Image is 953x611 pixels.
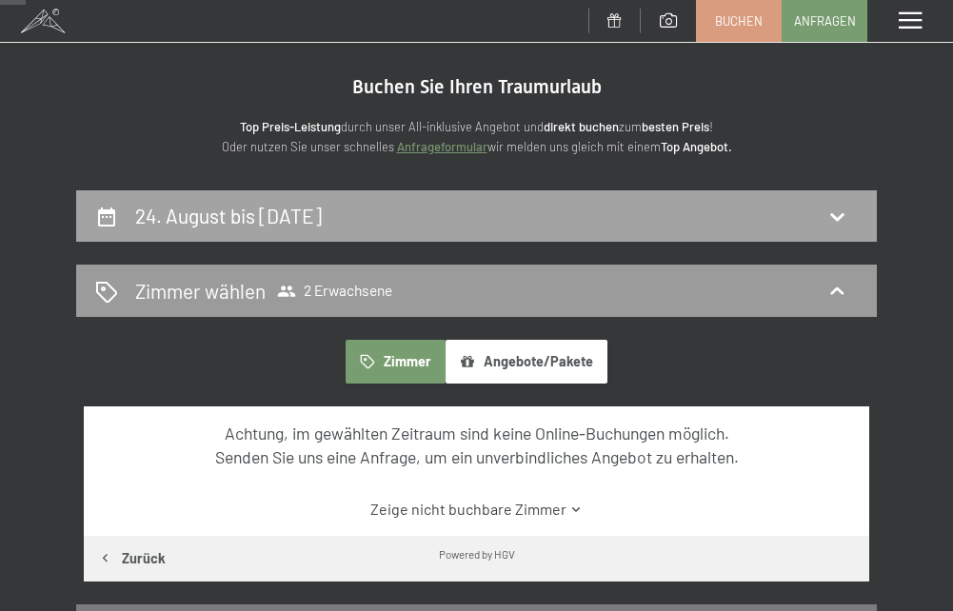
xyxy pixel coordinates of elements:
[794,12,856,30] span: Anfragen
[84,536,179,581] button: Zurück
[352,75,602,98] span: Buchen Sie Ihren Traumurlaub
[346,340,445,384] button: Zimmer
[240,119,341,134] strong: Top Preis-Leistung
[277,282,392,301] span: 2 Erwachsene
[135,204,322,227] h2: 24. August bis [DATE]
[661,139,732,154] strong: Top Angebot.
[544,119,619,134] strong: direkt buchen
[446,340,607,384] button: Angebote/Pakete
[76,117,877,157] p: durch unser All-inklusive Angebot und zum ! Oder nutzen Sie unser schnelles wir melden uns gleich...
[108,422,846,468] div: Achtung, im gewählten Zeitraum sind keine Online-Buchungen möglich. Senden Sie uns eine Anfrage, ...
[439,546,515,562] div: Powered by HGV
[642,119,709,134] strong: besten Preis
[397,139,487,154] a: Anfrageformular
[697,1,781,41] a: Buchen
[135,277,266,305] h2: Zimmer wählen
[783,1,866,41] a: Anfragen
[108,499,846,520] a: Zeige nicht buchbare Zimmer
[715,12,763,30] span: Buchen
